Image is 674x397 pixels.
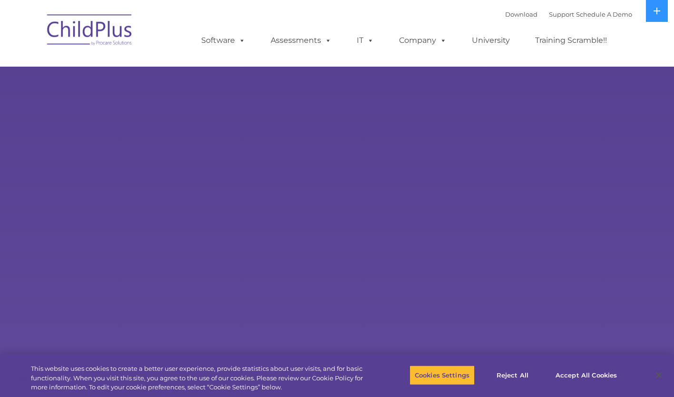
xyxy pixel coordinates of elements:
button: Close [648,365,669,386]
button: Accept All Cookies [550,365,622,385]
a: Schedule A Demo [576,10,632,18]
button: Reject All [483,365,542,385]
a: Assessments [261,31,341,50]
a: Software [192,31,255,50]
div: This website uses cookies to create a better user experience, provide statistics about user visit... [31,364,371,392]
a: IT [347,31,383,50]
a: Support [549,10,574,18]
a: University [462,31,519,50]
button: Cookies Settings [410,365,475,385]
img: ChildPlus by Procare Solutions [42,8,137,55]
a: Download [505,10,537,18]
a: Company [390,31,456,50]
font: | [505,10,632,18]
a: Training Scramble!! [526,31,616,50]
